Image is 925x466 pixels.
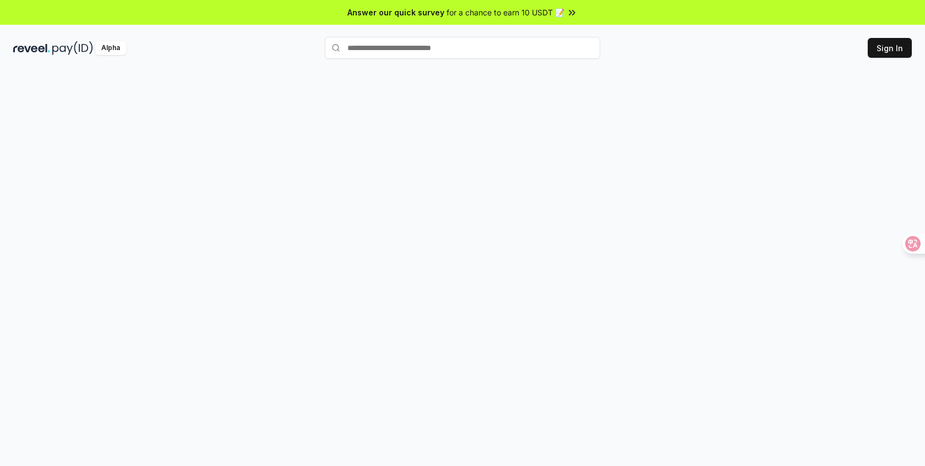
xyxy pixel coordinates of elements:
img: reveel_dark [13,41,50,55]
span: for a chance to earn 10 USDT 📝 [447,7,564,18]
span: Answer our quick survey [347,7,444,18]
div: Alpha [95,41,126,55]
img: pay_id [52,41,93,55]
button: Sign In [868,38,912,58]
